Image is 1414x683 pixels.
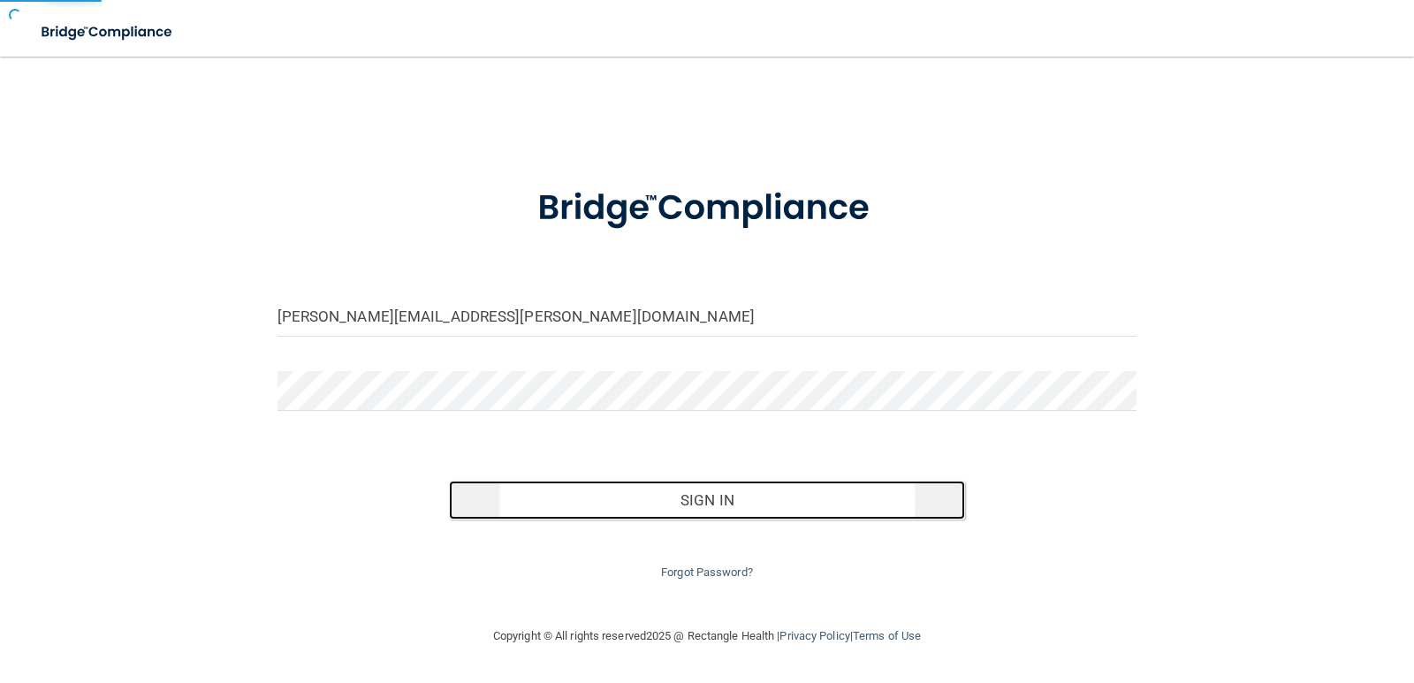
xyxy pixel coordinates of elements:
[384,608,1030,664] div: Copyright © All rights reserved 2025 @ Rectangle Health | |
[27,14,189,50] img: bridge_compliance_login_screen.278c3ca4.svg
[277,297,1137,337] input: Email
[661,565,753,579] a: Forgot Password?
[853,629,921,642] a: Terms of Use
[449,481,965,520] button: Sign In
[501,163,913,254] img: bridge_compliance_login_screen.278c3ca4.svg
[779,629,849,642] a: Privacy Policy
